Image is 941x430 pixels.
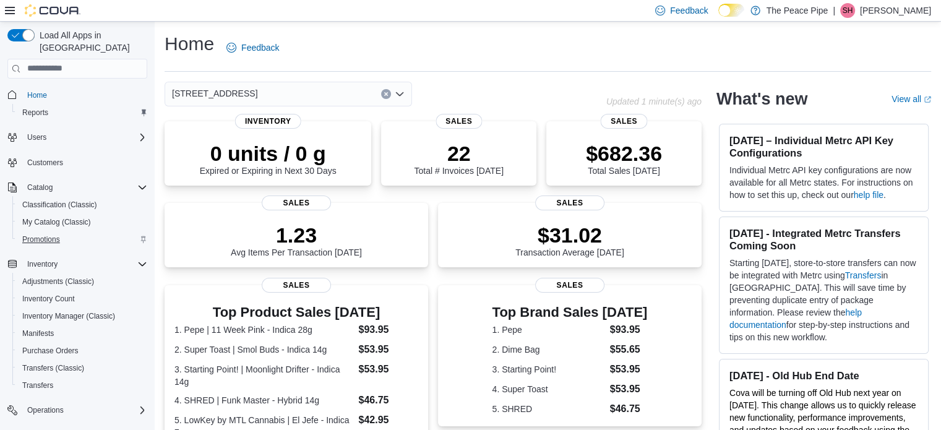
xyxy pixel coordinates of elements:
[2,179,152,196] button: Catalog
[729,134,918,159] h3: [DATE] – Individual Metrc API Key Configurations
[17,343,84,358] a: Purchase Orders
[12,307,152,325] button: Inventory Manager (Classic)
[854,190,883,200] a: help file
[729,369,918,382] h3: [DATE] - Old Hub End Date
[231,223,362,257] div: Avg Items Per Transaction [DATE]
[174,343,353,356] dt: 2. Super Toast | Smol Buds - Indica 14g
[843,3,853,18] span: SH
[17,361,147,376] span: Transfers (Classic)
[17,291,80,306] a: Inventory Count
[840,3,855,18] div: Sarah Hatch
[586,141,662,176] div: Total Sales [DATE]
[22,277,94,286] span: Adjustments (Classic)
[22,200,97,210] span: Classification (Classic)
[729,164,918,201] p: Individual Metrc API key configurations are now available for all Metrc states. For instructions ...
[200,141,337,166] p: 0 units / 0 g
[22,294,75,304] span: Inventory Count
[358,342,418,357] dd: $53.95
[22,180,147,195] span: Catalog
[22,363,84,373] span: Transfers (Classic)
[22,346,79,356] span: Purchase Orders
[17,326,59,341] a: Manifests
[2,256,152,273] button: Inventory
[22,155,68,170] a: Customers
[414,141,503,166] p: 22
[262,196,331,210] span: Sales
[12,196,152,213] button: Classification (Classic)
[17,343,147,358] span: Purchase Orders
[17,309,120,324] a: Inventory Manager (Classic)
[515,223,624,257] div: Transaction Average [DATE]
[22,155,147,170] span: Customers
[22,217,91,227] span: My Catalog (Classic)
[27,259,58,269] span: Inventory
[221,35,284,60] a: Feedback
[358,362,418,377] dd: $53.95
[535,196,604,210] span: Sales
[17,326,147,341] span: Manifests
[262,278,331,293] span: Sales
[358,413,418,428] dd: $42.95
[17,361,89,376] a: Transfers (Classic)
[767,3,828,18] p: The Peace Pipe
[610,362,648,377] dd: $53.95
[729,257,918,343] p: Starting [DATE], store-to-store transfers can now be integrated with Metrc using in [GEOGRAPHIC_D...
[35,29,147,54] span: Load All Apps in [GEOGRAPHIC_DATA]
[17,215,147,230] span: My Catalog (Classic)
[358,322,418,337] dd: $93.95
[17,274,99,289] a: Adjustments (Classic)
[395,89,405,99] button: Open list of options
[381,89,391,99] button: Clear input
[22,234,60,244] span: Promotions
[492,363,605,376] dt: 3. Starting Point!
[586,141,662,166] p: $682.36
[17,105,53,120] a: Reports
[892,94,931,104] a: View allExternal link
[535,278,604,293] span: Sales
[924,96,931,103] svg: External link
[515,223,624,247] p: $31.02
[601,114,647,129] span: Sales
[27,90,47,100] span: Home
[12,213,152,231] button: My Catalog (Classic)
[27,183,53,192] span: Catalog
[22,87,147,103] span: Home
[172,86,257,101] span: [STREET_ADDRESS]
[17,232,147,247] span: Promotions
[22,130,147,145] span: Users
[729,307,862,330] a: help documentation
[12,104,152,121] button: Reports
[12,231,152,248] button: Promotions
[17,197,102,212] a: Classification (Classic)
[716,89,807,109] h2: What's new
[27,158,63,168] span: Customers
[17,291,147,306] span: Inventory Count
[729,227,918,252] h3: [DATE] - Integrated Metrc Transfers Coming Soon
[2,153,152,171] button: Customers
[492,403,605,415] dt: 5. SHRED
[22,130,51,145] button: Users
[2,129,152,146] button: Users
[25,4,80,17] img: Cova
[17,197,147,212] span: Classification (Classic)
[358,393,418,408] dd: $46.75
[718,4,744,17] input: Dark Mode
[174,324,353,336] dt: 1. Pepe | 11 Week Pink - Indica 28g
[436,114,482,129] span: Sales
[610,322,648,337] dd: $93.95
[22,329,54,338] span: Manifests
[2,402,152,419] button: Operations
[27,405,64,415] span: Operations
[492,324,605,336] dt: 1. Pepe
[27,132,46,142] span: Users
[492,343,605,356] dt: 2. Dime Bag
[860,3,931,18] p: [PERSON_NAME]
[22,257,62,272] button: Inventory
[2,86,152,104] button: Home
[174,305,418,320] h3: Top Product Sales [DATE]
[17,215,96,230] a: My Catalog (Classic)
[12,377,152,394] button: Transfers
[17,274,147,289] span: Adjustments (Classic)
[845,270,882,280] a: Transfers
